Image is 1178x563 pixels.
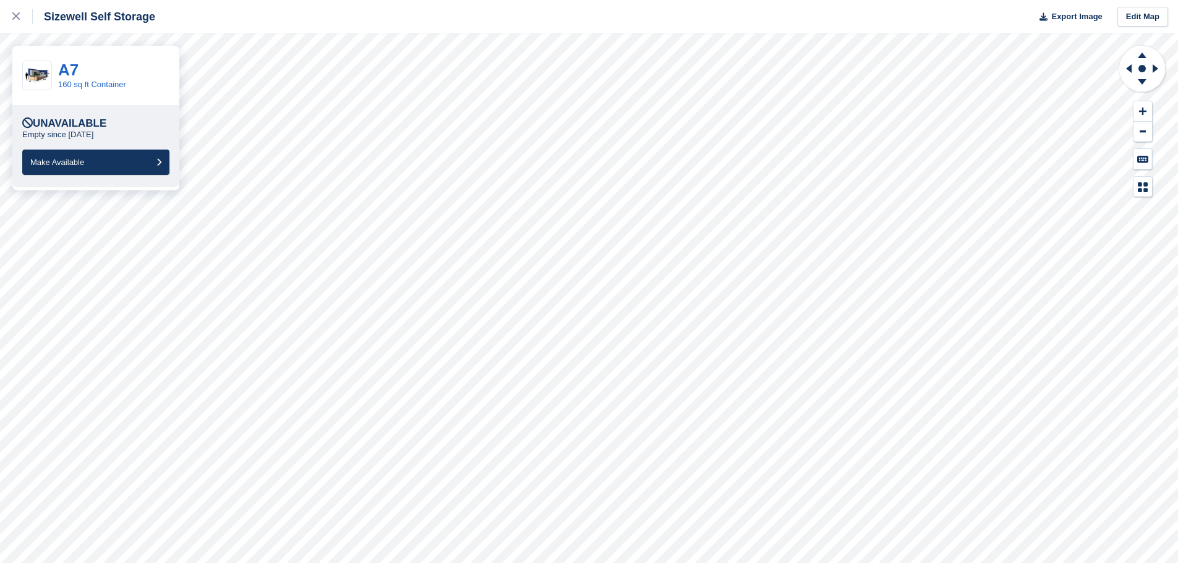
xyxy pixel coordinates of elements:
[58,80,126,89] a: 160 sq ft Container
[22,117,106,130] div: Unavailable
[1133,122,1152,142] button: Zoom Out
[1051,11,1102,23] span: Export Image
[22,130,93,140] p: Empty since [DATE]
[1133,149,1152,169] button: Keyboard Shortcuts
[1032,7,1103,27] button: Export Image
[23,65,51,87] img: 20-ft-container.jpg
[30,158,84,167] span: Make Available
[1117,7,1168,27] a: Edit Map
[33,9,155,24] div: Sizewell Self Storage
[58,61,79,79] a: A7
[1133,177,1152,197] button: Map Legend
[1133,101,1152,122] button: Zoom In
[22,150,169,175] button: Make Available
